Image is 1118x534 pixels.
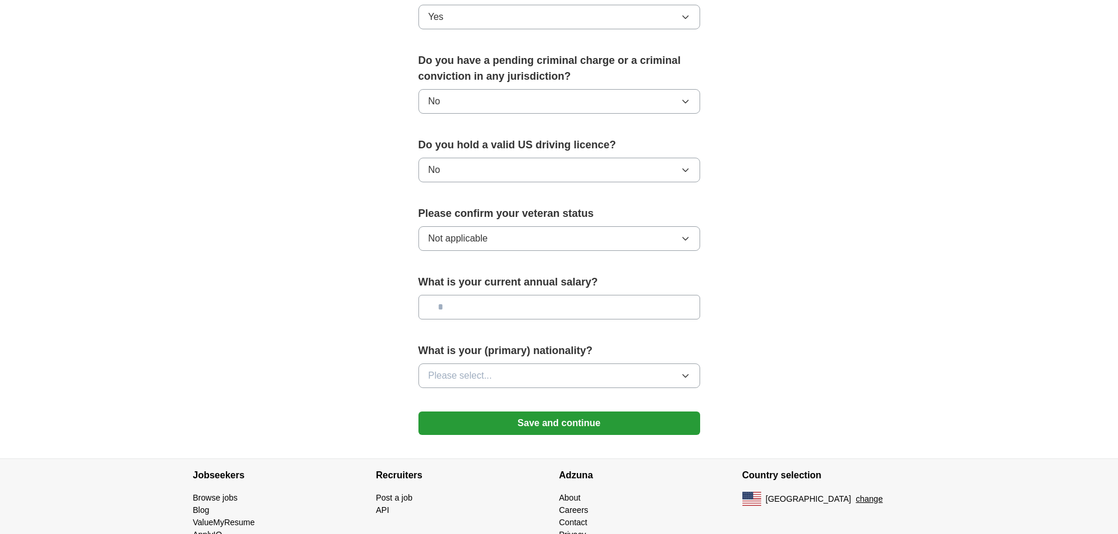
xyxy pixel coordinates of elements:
button: Save and continue [418,411,700,435]
button: Yes [418,5,700,29]
span: [GEOGRAPHIC_DATA] [766,493,852,505]
button: Not applicable [418,226,700,251]
span: Yes [428,10,444,24]
a: API [376,505,390,515]
a: Browse jobs [193,493,238,502]
label: What is your (primary) nationality? [418,343,700,359]
label: Please confirm your veteran status [418,206,700,222]
label: Do you have a pending criminal charge or a criminal conviction in any jurisdiction? [418,53,700,84]
span: No [428,163,440,177]
span: Please select... [428,369,492,383]
button: Please select... [418,363,700,388]
button: No [418,89,700,114]
a: Blog [193,505,210,515]
a: Contact [559,518,587,527]
button: No [418,158,700,182]
span: Not applicable [428,232,488,246]
label: What is your current annual salary? [418,274,700,290]
a: ValueMyResume [193,518,255,527]
label: Do you hold a valid US driving licence? [418,137,700,153]
img: US flag [742,492,761,506]
span: No [428,94,440,108]
a: Post a job [376,493,413,502]
button: change [856,493,883,505]
a: About [559,493,581,502]
a: Careers [559,505,589,515]
h4: Country selection [742,459,926,492]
